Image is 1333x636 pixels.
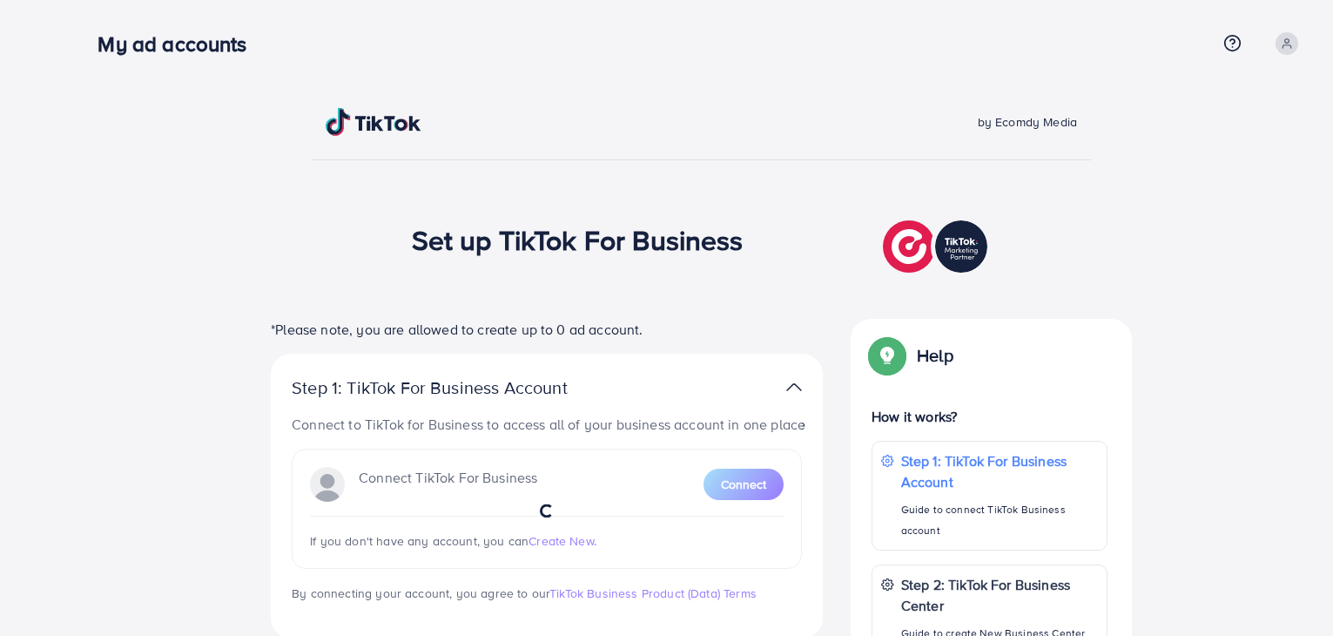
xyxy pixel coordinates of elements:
p: Help [917,345,953,366]
h1: Set up TikTok For Business [412,223,744,256]
p: How it works? [872,406,1107,427]
p: Step 2: TikTok For Business Center [901,574,1098,616]
img: TikTok partner [883,216,992,277]
p: Guide to connect TikTok Business account [901,499,1098,541]
img: Popup guide [872,340,903,371]
span: by Ecomdy Media [978,113,1077,131]
h3: My ad accounts [98,31,260,57]
p: Step 1: TikTok For Business Account [292,377,623,398]
p: *Please note, you are allowed to create up to 0 ad account. [271,319,823,340]
img: TikTok partner [786,375,802,400]
p: Step 1: TikTok For Business Account [901,450,1098,492]
img: TikTok [326,108,421,136]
